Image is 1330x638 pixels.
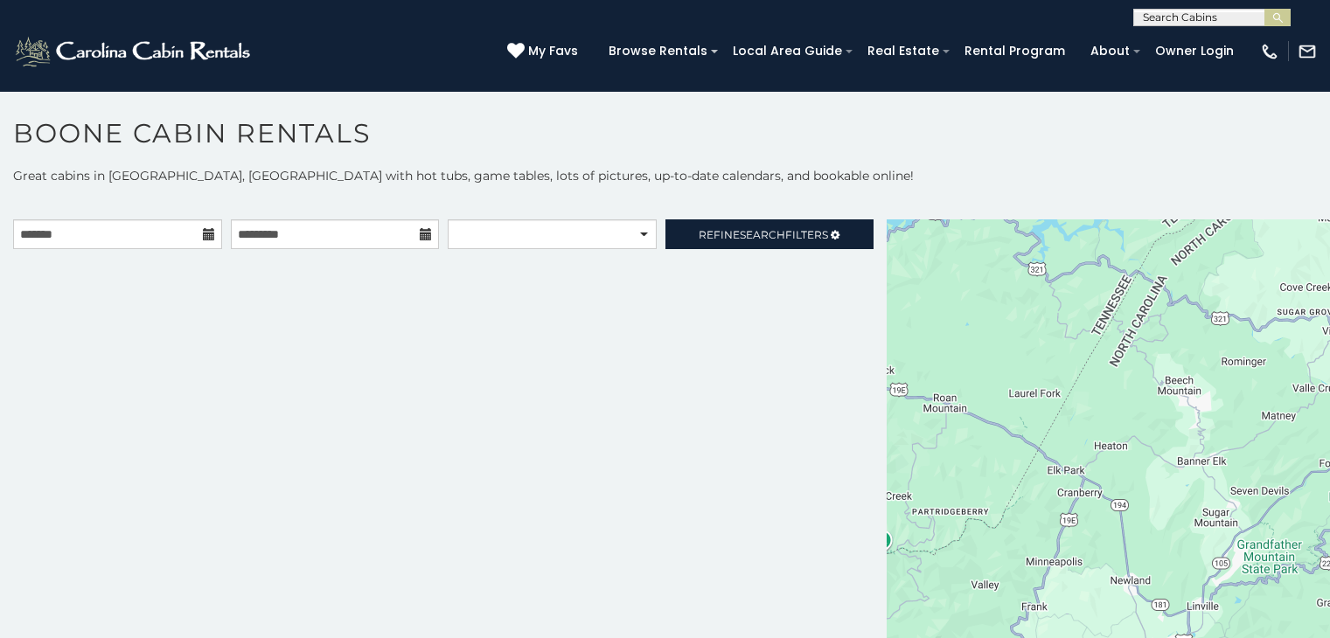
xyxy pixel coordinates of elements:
[1298,42,1317,61] img: mail-regular-white.png
[956,38,1074,65] a: Rental Program
[13,34,255,69] img: White-1-2.png
[528,42,578,60] span: My Favs
[665,219,874,249] a: RefineSearchFilters
[740,228,785,241] span: Search
[699,228,828,241] span: Refine Filters
[1260,42,1279,61] img: phone-regular-white.png
[600,38,716,65] a: Browse Rentals
[1082,38,1139,65] a: About
[507,42,582,61] a: My Favs
[1146,38,1243,65] a: Owner Login
[724,38,851,65] a: Local Area Guide
[859,38,948,65] a: Real Estate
